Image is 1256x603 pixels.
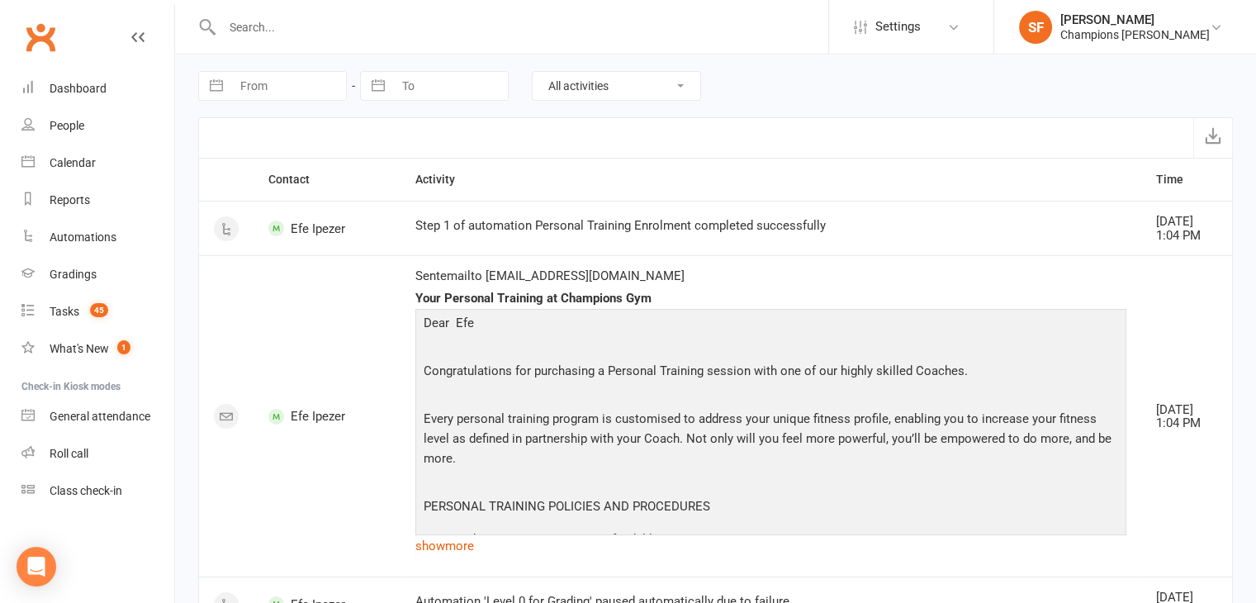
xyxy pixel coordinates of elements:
[1019,11,1052,44] div: SF
[21,435,174,472] a: Roll call
[50,230,116,244] div: Automations
[268,409,386,425] span: Efe Ipezer
[50,82,107,95] div: Dashboard
[415,268,685,283] span: Sent email to [EMAIL_ADDRESS][DOMAIN_NAME]
[419,496,1122,520] p: PERSONAL TRAINING POLICIES AND PROCEDURES
[17,547,56,586] div: Open Intercom Messenger
[50,447,88,460] div: Roll call
[50,193,90,207] div: Reports
[1060,12,1210,27] div: [PERSON_NAME]
[50,305,79,318] div: Tasks
[50,342,109,355] div: What's New
[117,340,130,354] span: 1
[254,159,400,201] th: Contact
[21,107,174,145] a: People
[21,293,174,330] a: Tasks 45
[453,533,1122,547] li: Package sessions are non-refundable.
[1141,159,1232,201] th: Time
[415,292,1126,306] div: Your Personal Training at Champions Gym
[50,268,97,281] div: Gradings
[50,156,96,169] div: Calendar
[21,145,174,182] a: Calendar
[21,330,174,368] a: What's New1
[50,410,150,423] div: General attendance
[90,303,108,317] span: 45
[21,398,174,435] a: General attendance kiosk mode
[1156,215,1217,242] div: [DATE] 1:04 PM
[21,256,174,293] a: Gradings
[21,70,174,107] a: Dashboard
[21,219,174,256] a: Automations
[1060,27,1210,42] div: Champions [PERSON_NAME]
[20,17,61,58] a: Clubworx
[268,221,386,236] span: Efe Ipezer
[415,219,1126,233] div: Step 1 of automation Personal Training Enrolment completed successfully
[419,313,1122,337] p: Dear Efe
[400,159,1141,201] th: Activity
[50,119,84,132] div: People
[415,534,1126,558] a: show more
[875,8,921,45] span: Settings
[21,182,174,219] a: Reports
[1156,403,1217,430] div: [DATE] 1:04 PM
[217,16,828,39] input: Search...
[419,361,1122,385] p: Congratulations for purchasing a Personal Training session with one of our highly skilled Coaches.
[50,484,122,497] div: Class check-in
[419,409,1122,472] p: Every personal training program is customised to address your unique fitness profile, enabling yo...
[231,72,346,100] input: From
[21,472,174,510] a: Class kiosk mode
[393,72,508,100] input: To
